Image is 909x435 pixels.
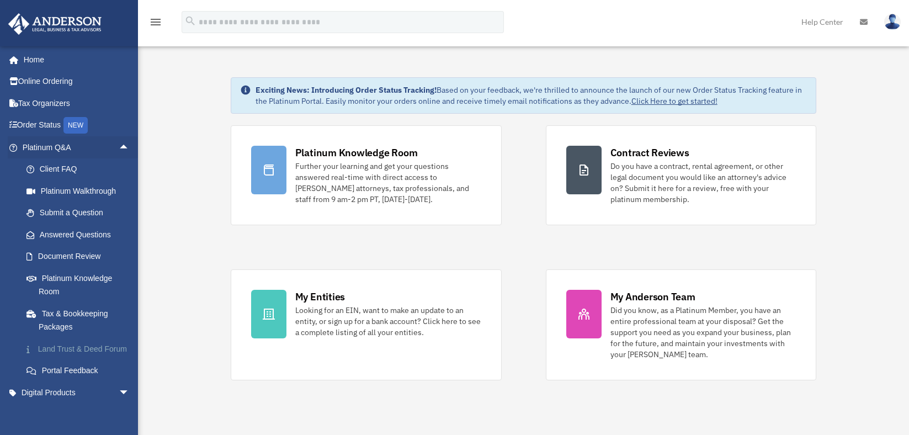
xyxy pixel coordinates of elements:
a: Order StatusNEW [8,114,146,137]
div: Looking for an EIN, want to make an update to an entity, or sign up for a bank account? Click her... [295,305,481,338]
a: Answered Questions [15,224,146,246]
a: Platinum Knowledge Room [15,267,146,303]
a: Document Review [15,246,146,268]
div: Did you know, as a Platinum Member, you have an entire professional team at your disposal? Get th... [610,305,796,360]
a: Platinum Knowledge Room Further your learning and get your questions answered real-time with dire... [231,125,502,225]
div: Contract Reviews [610,146,689,160]
div: Platinum Knowledge Room [295,146,418,160]
span: arrow_drop_up [119,136,141,159]
a: My Anderson Team Did you know, as a Platinum Member, you have an entire professional team at your... [546,269,817,380]
div: My Anderson Team [610,290,695,304]
i: search [184,15,196,27]
a: Platinum Q&Aarrow_drop_up [8,136,146,158]
a: Digital Productsarrow_drop_down [8,381,146,404]
span: arrow_drop_down [119,381,141,404]
img: Anderson Advisors Platinum Portal [5,13,105,35]
i: menu [149,15,162,29]
strong: Exciting News: Introducing Order Status Tracking! [256,85,437,95]
a: Platinum Walkthrough [15,180,146,202]
div: My Entities [295,290,345,304]
a: menu [149,19,162,29]
a: Tax & Bookkeeping Packages [15,303,146,338]
a: Online Ordering [8,71,146,93]
div: Further your learning and get your questions answered real-time with direct access to [PERSON_NAM... [295,161,481,205]
div: NEW [63,117,88,134]
a: Home [8,49,141,71]
a: Click Here to get started! [631,96,717,106]
a: My Entities Looking for an EIN, want to make an update to an entity, or sign up for a bank accoun... [231,269,502,380]
div: Based on your feedback, we're thrilled to announce the launch of our new Order Status Tracking fe... [256,84,807,107]
a: Portal Feedback [15,360,146,382]
div: Do you have a contract, rental agreement, or other legal document you would like an attorney's ad... [610,161,796,205]
a: Client FAQ [15,158,146,181]
a: Submit a Question [15,202,146,224]
a: Land Trust & Deed Forum [15,338,146,360]
img: User Pic [884,14,901,30]
a: Contract Reviews Do you have a contract, rental agreement, or other legal document you would like... [546,125,817,225]
a: Tax Organizers [8,92,146,114]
